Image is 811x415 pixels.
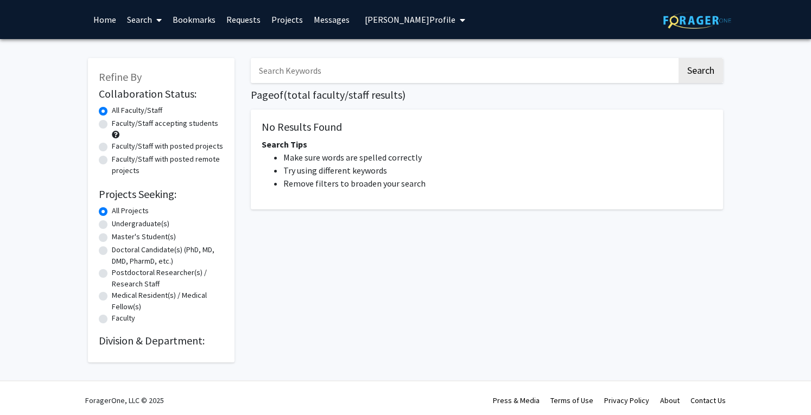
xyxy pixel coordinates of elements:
[251,58,677,83] input: Search Keywords
[308,1,355,39] a: Messages
[112,267,224,290] label: Postdoctoral Researcher(s) / Research Staff
[88,1,122,39] a: Home
[112,105,162,116] label: All Faculty/Staff
[251,88,723,101] h1: Page of ( total faculty/staff results)
[99,87,224,100] h2: Collaboration Status:
[266,1,308,39] a: Projects
[251,220,723,245] nav: Page navigation
[99,334,224,347] h2: Division & Department:
[112,141,223,152] label: Faculty/Staff with posted projects
[283,151,712,164] li: Make sure words are spelled correctly
[112,244,224,267] label: Doctoral Candidate(s) (PhD, MD, DMD, PharmD, etc.)
[221,1,266,39] a: Requests
[283,164,712,177] li: Try using different keywords
[112,231,176,242] label: Master's Student(s)
[604,395,649,405] a: Privacy Policy
[679,58,723,83] button: Search
[112,154,224,176] label: Faculty/Staff with posted remote projects
[550,395,593,405] a: Terms of Use
[122,1,167,39] a: Search
[660,395,680,405] a: About
[262,120,712,133] h5: No Results Found
[112,218,169,229] label: Undergraduate(s)
[262,139,307,150] span: Search Tips
[112,312,135,324] label: Faculty
[99,188,224,201] h2: Projects Seeking:
[365,14,455,25] span: [PERSON_NAME] Profile
[690,395,726,405] a: Contact Us
[663,12,731,29] img: ForagerOne Logo
[283,177,712,190] li: Remove filters to broaden your search
[493,395,540,405] a: Press & Media
[167,1,221,39] a: Bookmarks
[112,290,224,312] label: Medical Resident(s) / Medical Fellow(s)
[112,205,149,216] label: All Projects
[112,118,218,129] label: Faculty/Staff accepting students
[99,70,142,84] span: Refine By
